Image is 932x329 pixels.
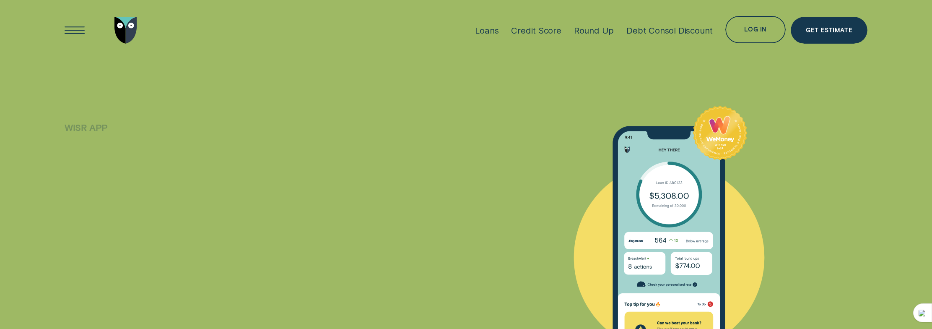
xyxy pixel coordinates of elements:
a: Get Estimate [791,17,867,44]
div: Credit Score [511,25,561,36]
div: Loans [475,25,498,36]
button: Log in [725,16,786,43]
img: Wisr [114,17,137,44]
h4: TIME TO GET YOUR MONEY ORGANISED [65,136,326,262]
button: Open Menu [61,17,88,44]
div: Debt Consol Discount [626,25,713,36]
h1: WISR APP [65,122,326,149]
div: Round Up [574,25,614,36]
